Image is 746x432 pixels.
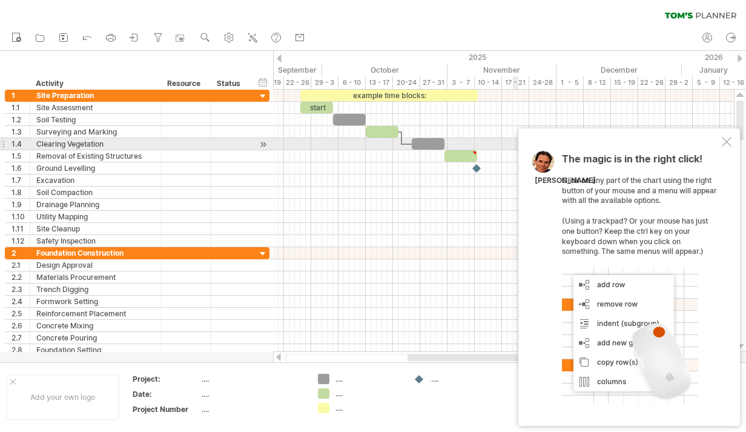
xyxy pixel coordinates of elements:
[36,308,155,319] div: Reinforcement Placement
[36,162,155,174] div: Ground Levelling
[257,138,269,151] div: scroll to activity
[12,211,30,222] div: 1.10
[217,78,243,90] div: Status
[366,76,393,89] div: 13 - 17
[12,162,30,174] div: 1.6
[12,223,30,234] div: 1.11
[502,76,529,89] div: 17 - 21
[133,389,199,399] div: Date:
[322,64,447,76] div: October 2025
[36,259,155,271] div: Design Approval
[36,223,155,234] div: Site Cleanup
[12,332,30,344] div: 2.7
[535,176,596,186] div: [PERSON_NAME]
[12,344,30,356] div: 2.8
[36,284,155,295] div: Trench Digging
[12,271,30,283] div: 2.2
[420,76,447,89] div: 27 - 31
[393,76,420,89] div: 20-24
[202,374,303,384] div: ....
[12,235,30,247] div: 1.12
[6,374,119,420] div: Add your own logo
[311,76,338,89] div: 29 - 3
[665,76,693,89] div: 29 - 2
[36,150,155,162] div: Removal of Existing Structures
[12,320,30,331] div: 2.6
[556,64,682,76] div: December 2025
[36,247,155,259] div: Foundation Construction
[529,76,556,89] div: 24-28
[202,389,303,399] div: ....
[12,187,30,198] div: 1.8
[335,388,401,399] div: ....
[36,332,155,344] div: Concrete Pouring
[431,374,497,384] div: ....
[36,296,155,307] div: Formwork Setting
[36,211,155,222] div: Utility Mapping
[36,174,155,186] div: Excavation
[12,114,30,125] div: 1.2
[12,102,30,113] div: 1.1
[12,259,30,271] div: 2.1
[447,64,556,76] div: November 2025
[12,308,30,319] div: 2.5
[12,296,30,307] div: 2.4
[36,114,155,125] div: Soil Testing
[611,76,638,89] div: 15 - 19
[133,404,199,414] div: Project Number
[300,102,333,113] div: start
[12,90,30,101] div: 1
[693,76,720,89] div: 5 - 9
[36,102,155,113] div: Site Assessment
[335,403,401,413] div: ....
[36,320,155,331] div: Concrete Mixing
[12,174,30,186] div: 1.7
[12,150,30,162] div: 1.5
[36,187,155,198] div: Soil Compaction
[202,404,303,414] div: ....
[335,374,401,384] div: ....
[36,199,155,210] div: Drainage Planning
[638,76,665,89] div: 22 - 26
[562,153,702,171] span: The magic is in the right click!
[338,76,366,89] div: 6 - 10
[36,78,154,90] div: Activity
[12,284,30,295] div: 2.3
[36,90,155,101] div: Site Preparation
[300,90,478,101] div: example time blocks:
[447,76,475,89] div: 3 - 7
[12,138,30,150] div: 1.4
[556,76,584,89] div: 1 - 5
[36,138,155,150] div: Clearing Vegetation
[167,78,204,90] div: Resource
[475,76,502,89] div: 10 - 14
[36,126,155,138] div: Surveying and Marking
[12,126,30,138] div: 1.3
[12,199,30,210] div: 1.9
[36,271,155,283] div: Materials Procurement
[36,344,155,356] div: Foundation Setting
[133,374,199,384] div: Project:
[562,216,708,256] span: (Using a trackpad? Or your mouse has just one button? Keep the ctrl key on your keyboard down whe...
[562,154,719,404] div: Click on any part of the chart using the right button of your mouse and a menu will appear with a...
[584,76,611,89] div: 8 - 12
[284,76,311,89] div: 22 - 26
[36,235,155,247] div: Safety Inspection
[12,247,30,259] div: 2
